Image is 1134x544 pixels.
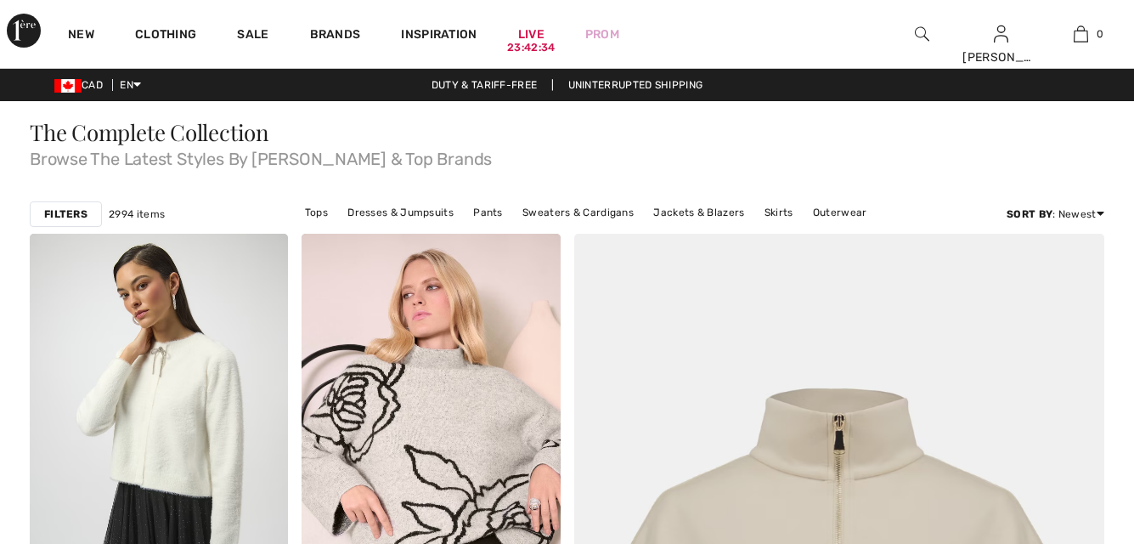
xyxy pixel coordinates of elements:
[120,79,141,91] span: EN
[514,201,642,224] a: Sweaters & Cardigans
[518,25,544,43] a: Live23:42:34
[507,40,555,56] div: 23:42:34
[30,144,1104,167] span: Browse The Latest Styles By [PERSON_NAME] & Top Brands
[465,201,511,224] a: Pants
[44,207,87,222] strong: Filters
[1097,26,1103,42] span: 0
[296,201,336,224] a: Tops
[339,201,462,224] a: Dresses & Jumpsuits
[54,79,82,93] img: Canadian Dollar
[962,48,1040,66] div: [PERSON_NAME]
[585,25,619,43] a: Prom
[1007,207,1104,222] div: : Newest
[994,24,1008,44] img: My Info
[1007,208,1052,220] strong: Sort By
[1074,24,1088,44] img: My Bag
[994,25,1008,42] a: Sign In
[804,201,876,224] a: Outerwear
[1026,416,1117,459] iframe: Opens a widget where you can chat to one of our agents
[1042,24,1120,44] a: 0
[756,201,802,224] a: Skirts
[401,27,477,45] span: Inspiration
[135,27,196,45] a: Clothing
[310,27,361,45] a: Brands
[68,27,94,45] a: New
[237,27,268,45] a: Sale
[54,79,110,91] span: CAD
[30,117,269,147] span: The Complete Collection
[915,24,929,44] img: search the website
[7,14,41,48] img: 1ère Avenue
[645,201,753,224] a: Jackets & Blazers
[109,207,165,222] span: 2994 items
